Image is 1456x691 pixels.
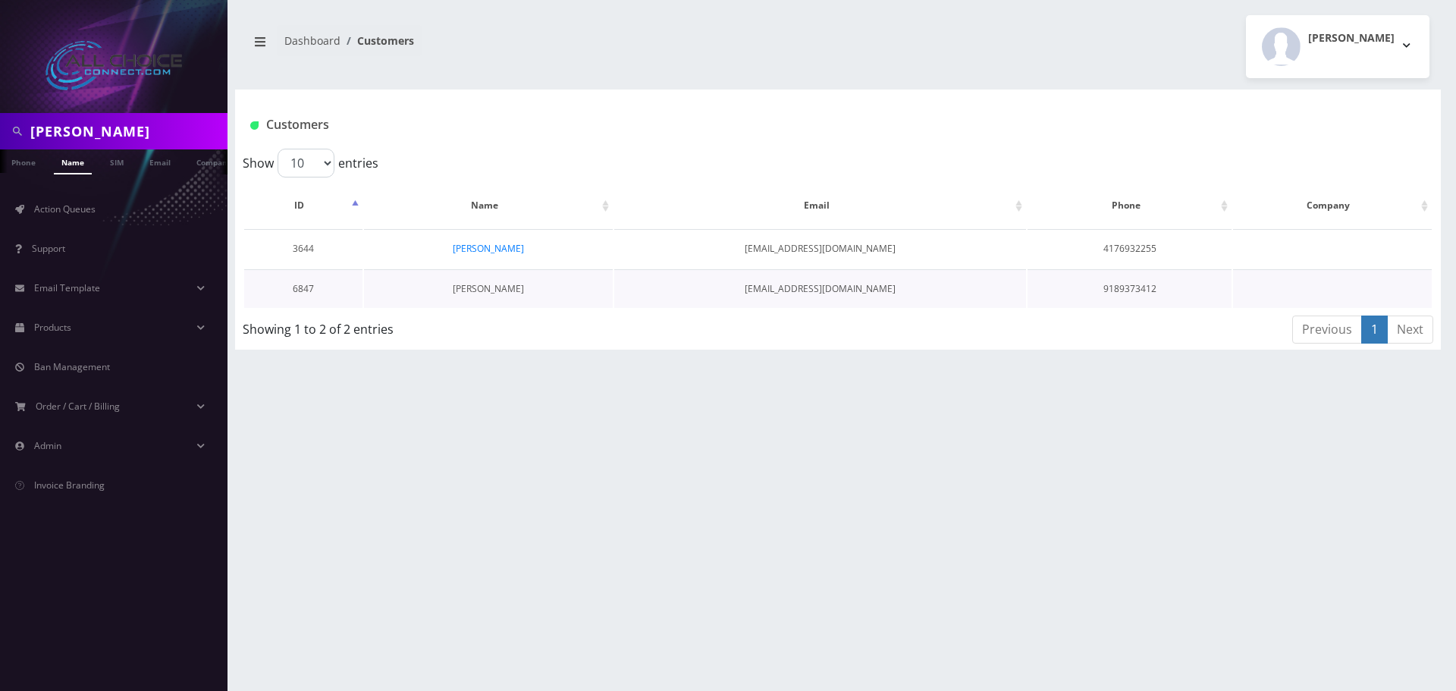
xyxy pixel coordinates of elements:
[1028,229,1232,268] td: 4176932255
[34,203,96,215] span: Action Queues
[284,33,340,48] a: Dashboard
[243,149,378,177] label: Show entries
[1233,184,1432,228] th: Company: activate to sort column ascending
[4,149,43,173] a: Phone
[278,149,334,177] select: Showentries
[34,321,71,334] span: Products
[34,479,105,492] span: Invoice Branding
[34,360,110,373] span: Ban Management
[1292,316,1362,344] a: Previous
[614,184,1026,228] th: Email: activate to sort column ascending
[244,269,362,308] td: 6847
[1028,269,1232,308] td: 9189373412
[244,184,362,228] th: ID: activate to sort column descending
[453,282,524,295] a: [PERSON_NAME]
[1028,184,1232,228] th: Phone: activate to sort column ascending
[1308,32,1395,45] h2: [PERSON_NAME]
[364,184,613,228] th: Name: activate to sort column ascending
[246,25,827,68] nav: breadcrumb
[244,229,362,268] td: 3644
[102,149,131,173] a: SIM
[54,149,92,174] a: Name
[1246,15,1429,78] button: [PERSON_NAME]
[30,117,224,146] input: Search in Company
[45,41,182,90] img: All Choice Connect
[340,33,414,49] li: Customers
[1361,316,1388,344] a: 1
[36,400,120,413] span: Order / Cart / Billing
[614,229,1026,268] td: [EMAIL_ADDRESS][DOMAIN_NAME]
[34,281,100,294] span: Email Template
[1387,316,1433,344] a: Next
[614,269,1026,308] td: [EMAIL_ADDRESS][DOMAIN_NAME]
[243,314,727,338] div: Showing 1 to 2 of 2 entries
[32,242,65,255] span: Support
[250,118,1226,132] h1: Customers
[189,149,240,173] a: Company
[453,242,524,255] a: [PERSON_NAME]
[142,149,178,173] a: Email
[34,439,61,452] span: Admin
